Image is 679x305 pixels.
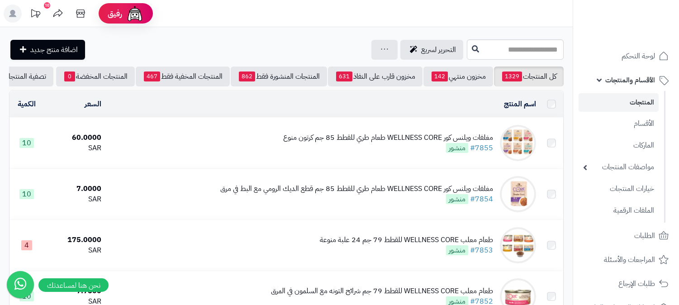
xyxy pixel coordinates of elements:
a: الملفات الرقمية [579,201,659,220]
a: خيارات المنتجات [579,179,659,199]
div: SAR [47,143,101,153]
a: تحديثات المنصة [24,5,47,25]
img: مغلفات ويلنس كور WELLNESS CORE طعام طري للقطط 85 جم كرتون منوع [500,125,536,161]
a: الطلبات [579,225,674,247]
div: طعام معلب WELLNESS CORE للقطط 79 جم 24 علبة منوعة [320,235,493,245]
a: المراجعات والأسئلة [579,249,674,271]
span: اضافة منتج جديد [30,44,78,55]
span: 1329 [502,71,522,81]
a: اسم المنتج [504,99,536,110]
a: الكمية [18,99,36,110]
span: تصفية المنتجات [3,71,46,82]
img: ai-face.png [126,5,144,23]
a: مخزون قارب على النفاذ631 [328,67,423,86]
a: السعر [85,99,101,110]
span: المراجعات والأسئلة [604,253,655,266]
span: 142 [432,71,448,81]
a: التحرير لسريع [400,40,463,60]
a: #7855 [470,143,493,153]
span: طلبات الإرجاع [618,277,655,290]
span: 467 [144,71,160,81]
span: 0 [64,71,75,81]
img: مغلفات ويلنس كور WELLNESS CORE طعام طري للقطط 85 جم قطع الديك الرومي مع البط في مرق [500,176,536,212]
span: منشور [446,143,468,153]
span: 10 [19,189,34,199]
div: 10 [44,2,50,9]
a: مخزون منتهي142 [423,67,493,86]
div: 7.0000 [47,184,101,194]
div: مغلفات ويلنس كور WELLNESS CORE طعام طري للقطط 85 جم قطع الديك الرومي مع البط في مرق [220,184,493,194]
a: المنتجات المخفية فقط467 [136,67,230,86]
span: 10 [19,138,34,148]
img: طعام معلب WELLNESS CORE للقطط 79 جم 24 علبة منوعة [500,227,536,263]
a: المنتجات المخفضة0 [56,67,135,86]
a: لوحة التحكم [579,45,674,67]
span: لوحة التحكم [622,50,655,62]
div: 175.0000 [47,235,101,245]
a: المنتجات المنشورة فقط862 [231,67,327,86]
a: كل المنتجات1329 [494,67,564,86]
span: منشور [446,245,468,255]
a: المنتجات [579,93,659,112]
a: #7853 [470,245,493,256]
span: الطلبات [634,229,655,242]
span: الأقسام والمنتجات [605,74,655,86]
div: 60.0000 [47,133,101,143]
span: منشور [446,194,468,204]
a: طلبات الإرجاع [579,273,674,295]
img: logo-2.png [617,24,670,43]
div: SAR [47,245,101,256]
span: 631 [336,71,352,81]
span: التحرير لسريع [421,44,456,55]
span: رفيق [108,8,122,19]
a: الأقسام [579,114,659,133]
span: 4 [21,240,32,250]
a: الماركات [579,136,659,155]
a: #7854 [470,194,493,205]
div: طعام معلب WELLNESS CORE للقطط 79 جم شرائح التونه مع السلمون في المرق [271,286,493,296]
span: 862 [239,71,255,81]
a: مواصفات المنتجات [579,157,659,177]
a: اضافة منتج جديد [10,40,85,60]
div: SAR [47,194,101,205]
div: مغلفات ويلنس كور WELLNESS CORE طعام طري للقطط 85 جم كرتون منوع [283,133,493,143]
